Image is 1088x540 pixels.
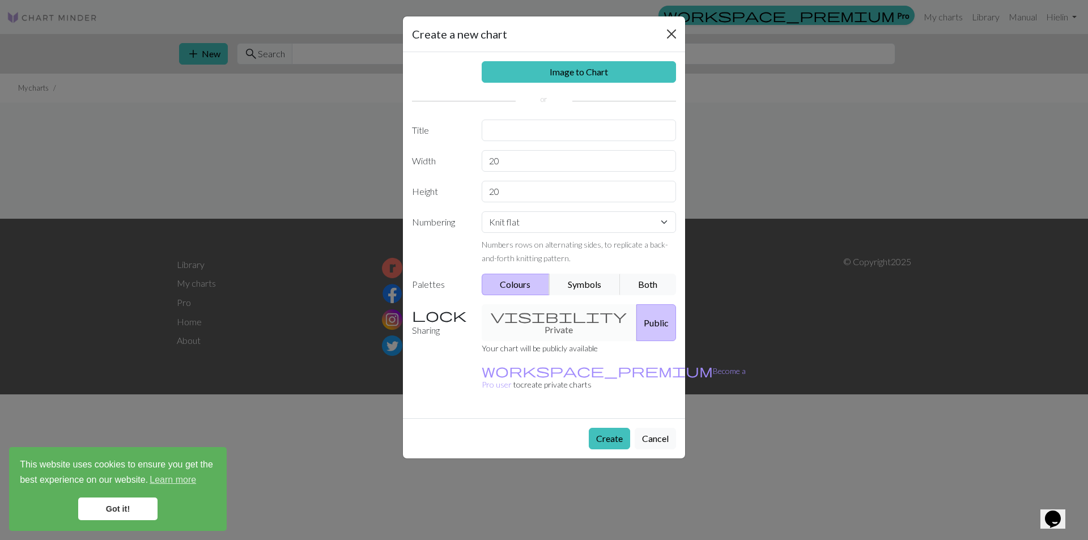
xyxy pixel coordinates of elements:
[620,274,677,295] button: Both
[9,447,227,531] div: cookieconsent
[1040,495,1077,529] iframe: chat widget
[635,428,676,449] button: Cancel
[482,343,598,353] small: Your chart will be publicly available
[412,25,507,42] h5: Create a new chart
[405,304,475,341] label: Sharing
[482,363,713,379] span: workspace_premium
[636,304,676,341] button: Public
[405,274,475,295] label: Palettes
[405,181,475,202] label: Height
[78,498,158,520] a: dismiss cookie message
[148,471,198,488] a: learn more about cookies
[482,366,746,389] a: Become a Pro user
[482,366,746,389] small: to create private charts
[405,150,475,172] label: Width
[549,274,620,295] button: Symbols
[589,428,630,449] button: Create
[405,120,475,141] label: Title
[482,240,668,263] small: Numbers rows on alternating sides, to replicate a back-and-forth knitting pattern.
[482,274,550,295] button: Colours
[482,61,677,83] a: Image to Chart
[662,25,681,43] button: Close
[405,211,475,265] label: Numbering
[20,458,216,488] span: This website uses cookies to ensure you get the best experience on our website.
